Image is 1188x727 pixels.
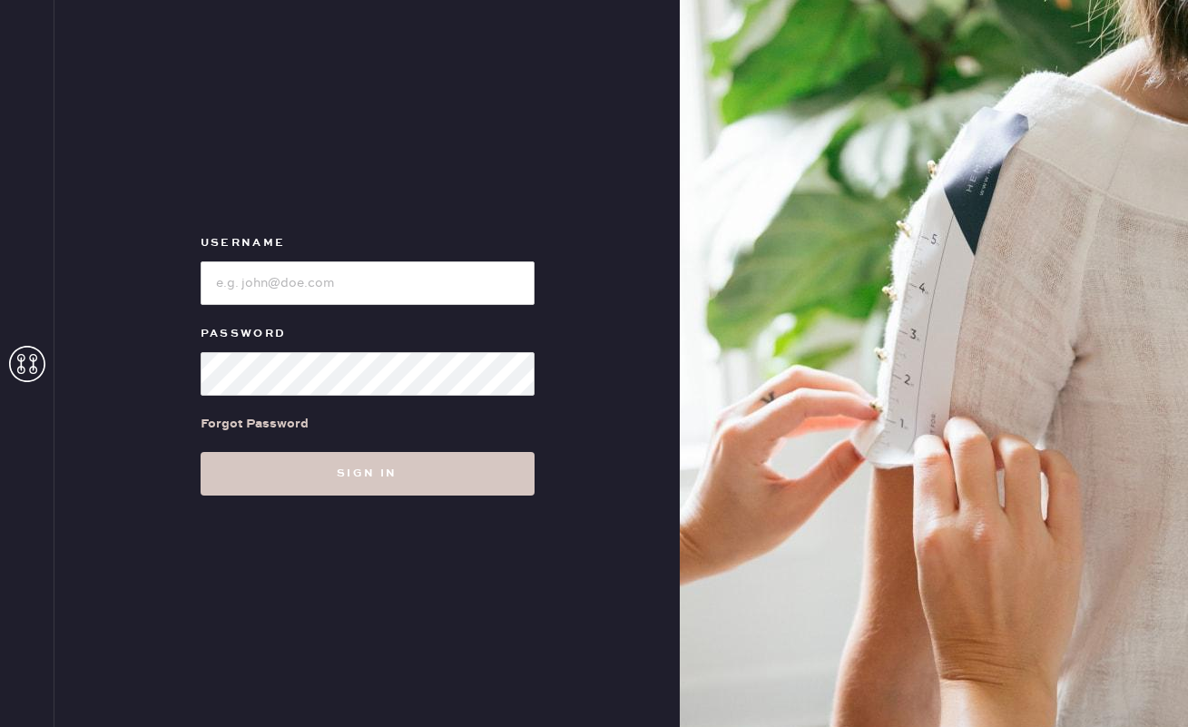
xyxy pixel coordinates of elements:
[201,232,535,254] label: Username
[201,261,535,305] input: e.g. john@doe.com
[201,414,309,434] div: Forgot Password
[201,323,535,345] label: Password
[201,396,309,452] a: Forgot Password
[201,452,535,496] button: Sign in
